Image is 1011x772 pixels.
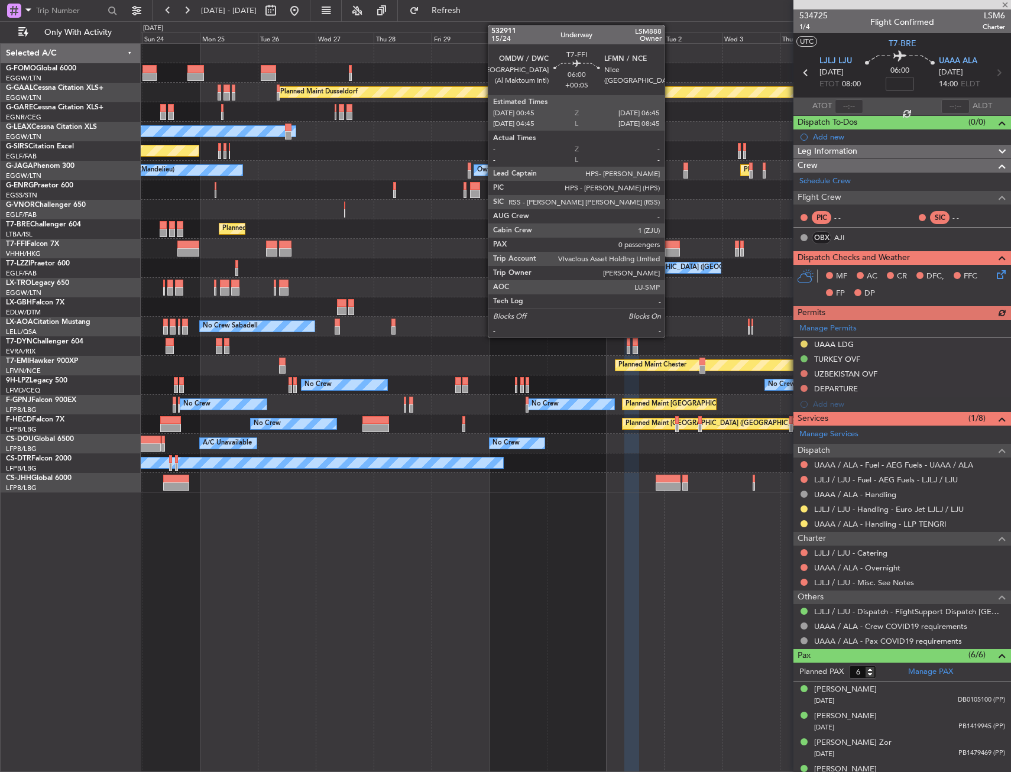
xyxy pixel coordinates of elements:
span: Charter [798,532,826,546]
span: 534725 [799,9,828,22]
span: DP [864,288,875,300]
div: [DATE] [608,24,628,34]
a: T7-BREChallenger 604 [6,221,81,228]
span: G-LEAX [6,124,31,131]
span: ETOT [819,79,839,90]
span: G-ENRG [6,182,34,189]
span: UAAA ALA [939,56,977,67]
span: Pax [798,649,811,663]
a: EGGW/LTN [6,288,41,297]
span: (6/6) [968,648,986,661]
span: Dispatch Checks and Weather [798,251,910,265]
a: UAAA / ALA - Overnight [814,563,900,573]
div: - - [834,212,861,223]
a: LFPB/LBG [6,464,37,473]
div: Sun 24 [142,33,200,43]
span: Leg Information [798,145,857,158]
div: Planned Maint Dusseldorf [280,83,358,101]
a: EGGW/LTN [6,171,41,180]
a: G-JAGAPhenom 300 [6,163,74,170]
div: Planned Maint [GEOGRAPHIC_DATA] ([GEOGRAPHIC_DATA]) [222,220,409,238]
span: MF [836,271,847,283]
div: - - [952,212,979,223]
span: PB1419945 (PP) [958,722,1005,732]
a: T7-DYNChallenger 604 [6,338,83,345]
a: LFPB/LBG [6,445,37,453]
div: [PERSON_NAME] [814,684,877,696]
a: EDLW/DTM [6,308,41,317]
span: LX-AOA [6,319,33,326]
span: [DATE] [939,67,963,79]
div: A/C Unavailable [203,434,252,452]
a: UAAA / ALA - Handling - LLP TENGRI [814,519,947,529]
div: [DATE] [143,24,163,34]
a: AJI [834,232,861,243]
span: AC [867,271,877,283]
a: G-ENRGPraetor 600 [6,182,73,189]
span: CS-JHH [6,475,31,482]
div: No Crew Sabadell [203,317,258,335]
a: UAAA / ALA - Crew COVID19 requirements [814,621,967,631]
a: CS-DTRFalcon 2000 [6,455,72,462]
a: G-LEAXCessna Citation XLS [6,124,97,131]
div: SIC [930,211,950,224]
span: [DATE] - [DATE] [201,5,257,16]
span: 9H-LPZ [6,377,30,384]
div: No Crew [492,434,520,452]
div: Mon 25 [200,33,258,43]
span: [DATE] [814,723,834,732]
a: F-HECDFalcon 7X [6,416,64,423]
a: LFPB/LBG [6,425,37,434]
span: FP [836,288,845,300]
div: Tue 26 [258,33,316,43]
span: Flight Crew [798,191,841,205]
span: CS-DOU [6,436,34,443]
span: G-GAAL [6,85,33,92]
a: Manage PAX [908,666,953,678]
span: G-GARE [6,104,33,111]
a: EGLF/FAB [6,152,37,161]
span: G-JAGA [6,163,33,170]
span: ELDT [961,79,980,90]
a: G-FOMOGlobal 6000 [6,65,76,72]
a: CS-DOUGlobal 6500 [6,436,74,443]
span: ALDT [973,100,992,112]
a: 9H-LPZLegacy 500 [6,377,67,384]
span: 14:00 [939,79,958,90]
span: T7-FFI [6,241,27,248]
span: G-VNOR [6,202,35,209]
a: LJLJ / LJU - Misc. See Notes [814,578,914,588]
span: Dispatch [798,444,830,458]
div: No Crew [768,376,795,394]
span: CR [897,271,907,283]
div: Planned Maint [GEOGRAPHIC_DATA] ([GEOGRAPHIC_DATA]) [626,415,812,433]
span: Dispatch To-Dos [798,116,857,129]
div: Flight Confirmed [870,16,934,28]
a: LJLJ / LJU - Fuel - AEG Fuels - LJLJ / LJU [814,475,958,485]
a: G-VNORChallenger 650 [6,202,86,209]
span: T7-BRE [6,221,30,228]
span: Only With Activity [31,28,125,37]
div: Mon 1 [606,33,664,43]
a: EVRA/RIX [6,347,35,356]
a: UAAA / ALA - Handling [814,489,896,499]
div: [PERSON_NAME] Zor [814,737,892,749]
a: T7-FFIFalcon 7X [6,241,59,248]
div: Thu 4 [780,33,838,43]
a: LJLJ / LJU - Dispatch - FlightSupport Dispatch [GEOGRAPHIC_DATA] [814,606,1005,617]
a: LFPB/LBG [6,484,37,492]
label: Planned PAX [799,666,844,678]
span: 1/4 [799,22,828,32]
a: CS-JHHGlobal 6000 [6,475,72,482]
button: Only With Activity [13,23,128,42]
a: EGSS/STN [6,191,37,200]
span: LJLJ LJU [819,56,852,67]
span: DFC, [926,271,944,283]
a: LTBA/ISL [6,230,33,239]
div: No Crew [254,415,281,433]
a: F-GPNJFalcon 900EX [6,397,76,404]
span: (0/0) [968,116,986,128]
a: LX-TROLegacy 650 [6,280,69,287]
a: LFPB/LBG [6,406,37,414]
span: T7-EMI [6,358,29,365]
